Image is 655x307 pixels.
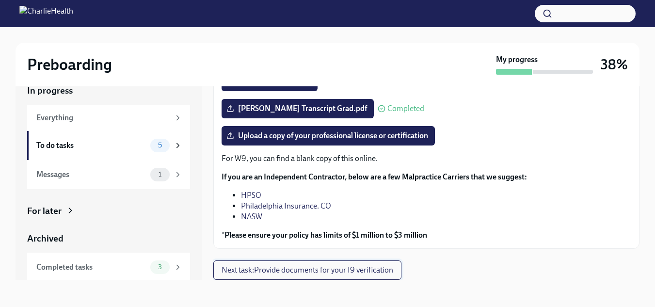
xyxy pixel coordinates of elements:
[228,131,428,141] span: Upload a copy of your professional license or certification
[27,84,190,97] a: In progress
[222,126,435,145] label: Upload a copy of your professional license or certification
[152,142,168,149] span: 5
[36,113,170,123] div: Everything
[213,260,401,280] button: Next task:Provide documents for your I9 verification
[228,104,367,113] span: [PERSON_NAME] Transcript Grad.pdf
[27,205,190,217] a: For later
[36,169,146,180] div: Messages
[224,230,427,240] strong: Please ensure your policy has limits of $1 million to $3 million
[27,232,190,245] a: Archived
[153,171,167,178] span: 1
[27,55,112,74] h2: Preboarding
[152,263,168,271] span: 3
[27,253,190,282] a: Completed tasks3
[222,99,374,118] label: [PERSON_NAME] Transcript Grad.pdf
[27,131,190,160] a: To do tasks5
[36,140,146,151] div: To do tasks
[222,265,393,275] span: Next task : Provide documents for your I9 verification
[222,153,631,164] p: For W9, you can find a blank copy of this online.
[241,212,262,221] a: NASW
[222,172,527,181] strong: If you are an Independent Contractor, below are a few Malpractice Carriers that we suggest:
[601,56,628,73] h3: 38%
[27,105,190,131] a: Everything
[36,262,146,273] div: Completed tasks
[19,6,73,21] img: CharlieHealth
[27,160,190,189] a: Messages1
[496,54,538,65] strong: My progress
[241,201,331,210] a: Philadelphia Insurance. CO
[241,191,261,200] a: HPSO
[27,205,62,217] div: For later
[387,105,424,113] span: Completed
